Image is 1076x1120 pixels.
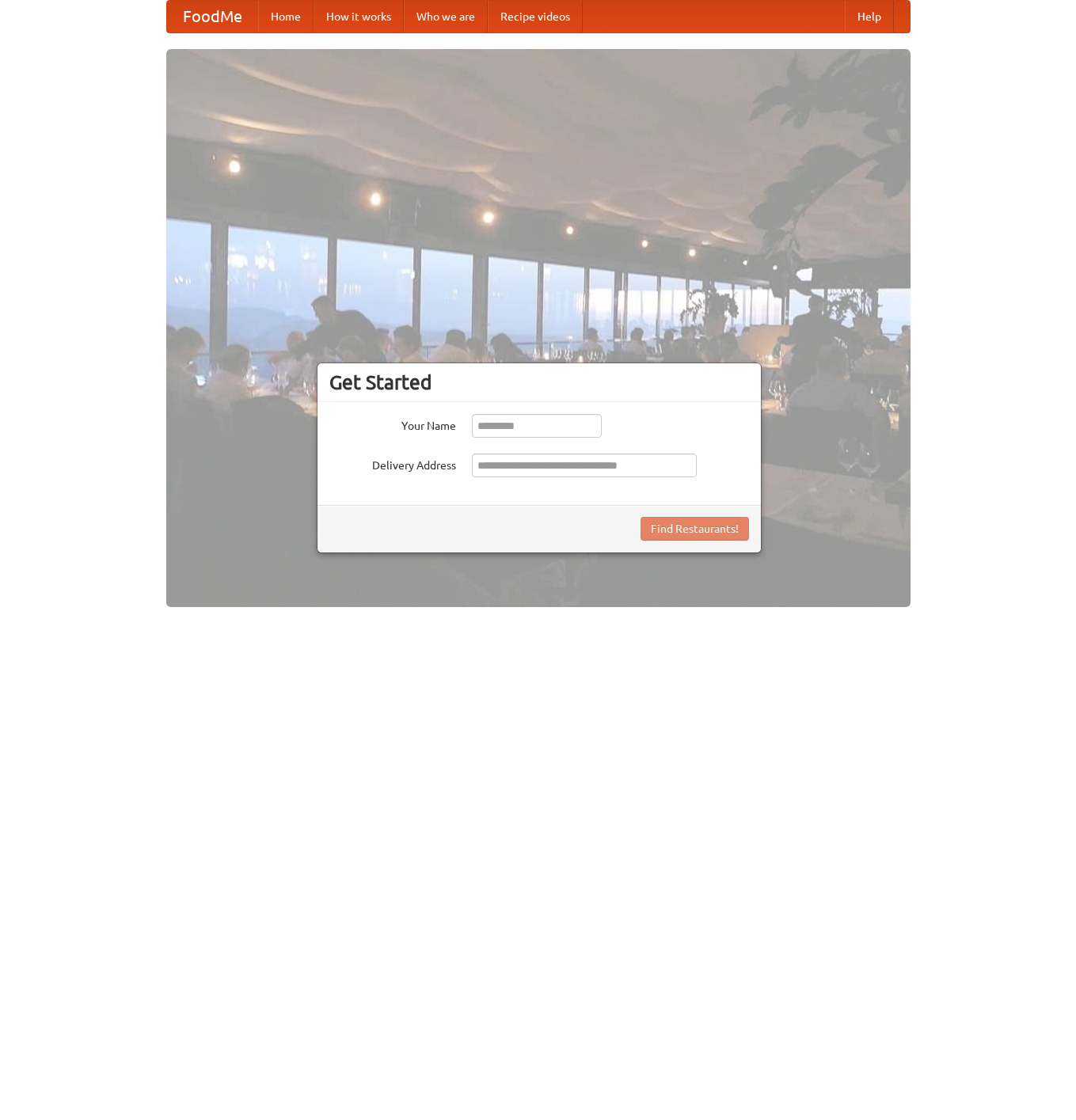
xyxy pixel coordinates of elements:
[641,517,749,541] button: Find Restaurants!
[329,370,749,394] h3: Get Started
[404,1,488,32] a: Who we are
[329,454,456,473] label: Delivery Address
[488,1,583,32] a: Recipe videos
[258,1,314,32] a: Home
[167,1,258,32] a: FoodMe
[314,1,404,32] a: How it works
[845,1,894,32] a: Help
[329,414,456,434] label: Your Name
